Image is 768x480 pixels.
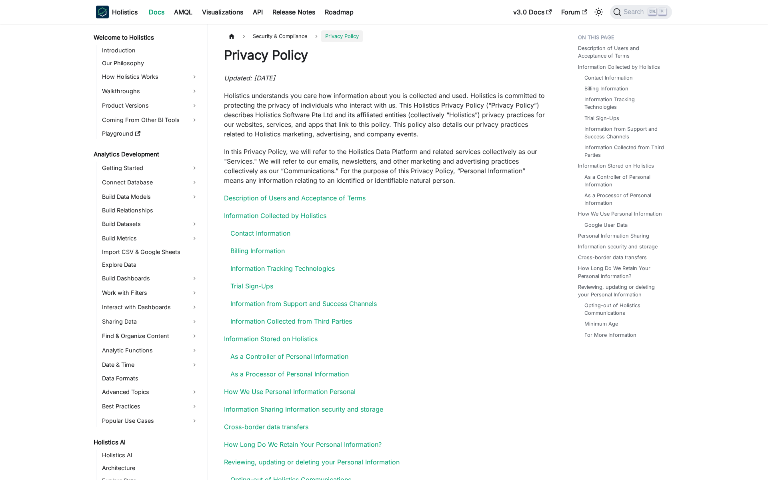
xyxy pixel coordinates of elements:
[224,423,308,431] a: Cross-border data transfers
[224,47,546,63] h1: Privacy Policy
[224,91,546,139] p: Holistics understands you care how information about you is collected and used. Holistics is comm...
[100,315,201,328] a: Sharing Data
[100,259,201,270] a: Explore Data
[584,96,664,111] a: Information Tracking Technologies
[197,6,248,18] a: Visualizations
[230,370,349,378] a: As a Processor of Personal Information
[592,6,605,18] button: Switch between dark and light mode (currently light mode)
[88,24,208,480] nav: Docs sidebar
[249,30,311,42] span: Security & Compliance
[100,462,201,474] a: Architecture
[100,205,201,216] a: Build Relationships
[100,128,201,139] a: Playground
[100,246,201,258] a: Import CSV & Google Sheets
[224,30,546,42] nav: Breadcrumbs
[100,450,201,461] a: Holistics AI
[578,243,658,250] a: Information security and storage
[112,7,138,17] b: Holistics
[578,254,647,261] a: Cross-border data transfers
[578,162,654,170] a: Information Stored on Holistics
[100,162,201,174] a: Getting Started
[91,149,201,160] a: Analytics Development
[230,300,377,308] a: Information from Support and Success Channels
[224,335,318,343] a: Information Stored on Holistics
[224,405,383,413] a: Information Sharing Information security and storage
[610,5,672,19] button: Search (Ctrl+K)
[100,414,201,427] a: Popular Use Cases
[584,221,628,229] a: Google User Data
[321,30,363,42] span: Privacy Policy
[224,458,400,466] a: Reviewing, updating or deleting your Personal Information
[100,99,201,112] a: Product Versions
[578,63,660,71] a: Information Collected by Holistics
[100,272,201,285] a: Build Dashboards
[100,70,201,83] a: How Holistics Works
[100,286,201,299] a: Work with Filters
[224,194,366,202] a: Description of Users and Acceptance of Terms
[584,331,636,339] a: For More Information
[578,283,667,298] a: Reviewing, updating or deleting your Personal Information
[621,8,649,16] span: Search
[556,6,592,18] a: Forum
[230,247,285,255] a: Billing Information
[100,85,201,98] a: Walkthroughs
[584,144,664,159] a: Information Collected from Third Parties
[658,8,666,15] kbd: K
[584,173,664,188] a: As a Controller of Personal Information
[584,114,619,122] a: Trial Sign-Ups
[100,176,201,189] a: Connect Database
[100,344,201,357] a: Analytic Functions
[224,212,326,220] a: Information Collected by Holistics
[224,440,382,448] a: How Long Do We Retain Your Personal Information?
[584,85,628,92] a: Billing Information
[230,352,348,360] a: As a Controller of Personal Information
[100,58,201,69] a: Our Philosophy
[578,44,667,60] a: Description of Users and Acceptance of Terms
[224,30,239,42] a: Home page
[100,114,201,126] a: Coming From Other BI Tools
[100,218,201,230] a: Build Datasets
[584,302,664,317] a: Opting-out of Holistics Communications
[100,400,201,413] a: Best Practices
[96,6,138,18] a: HolisticsHolistics
[100,45,201,56] a: Introduction
[230,229,290,237] a: Contact Information
[169,6,197,18] a: AMQL
[100,301,201,314] a: Interact with Dashboards
[224,74,275,82] em: Updated: [DATE]
[578,210,662,218] a: How We Use Personal Information
[230,282,273,290] a: Trial Sign-Ups
[100,386,201,398] a: Advanced Topics
[224,147,546,185] p: In this Privacy Policy, we will refer to the Holistics Data Platform and related services collect...
[230,317,352,325] a: Information Collected from Third Parties
[584,320,618,328] a: Minimum Age
[91,32,201,43] a: Welcome to Holistics
[230,264,335,272] a: Information Tracking Technologies
[268,6,320,18] a: Release Notes
[100,330,201,342] a: Find & Organize Content
[100,373,201,384] a: Data Formats
[96,6,109,18] img: Holistics
[224,388,356,396] a: How We Use Personal Information Personal
[584,192,664,207] a: As a Processor of Personal Information
[248,6,268,18] a: API
[100,358,201,371] a: Date & Time
[100,232,201,245] a: Build Metrics
[100,190,201,203] a: Build Data Models
[91,437,201,448] a: Holistics AI
[584,125,664,140] a: Information from Support and Success Channels
[578,232,649,240] a: Personal Information Sharing
[508,6,556,18] a: v3.0 Docs
[578,264,667,280] a: How Long Do We Retain Your Personal Information?
[320,6,358,18] a: Roadmap
[584,74,633,82] a: Contact Information
[144,6,169,18] a: Docs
